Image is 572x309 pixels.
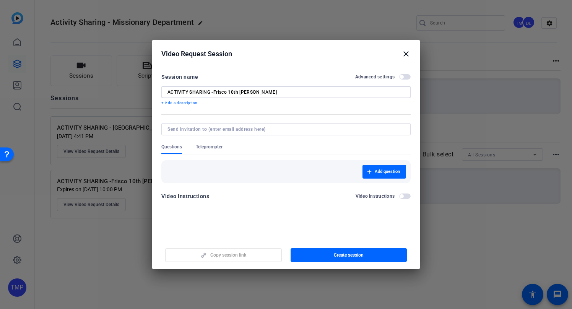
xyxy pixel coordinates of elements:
div: Video Request Session [161,49,411,59]
span: Questions [161,144,182,150]
p: + Add a description [161,100,411,106]
h2: Video Instructions [356,193,395,199]
div: Video Instructions [161,192,209,201]
span: Add question [375,169,400,175]
h2: Advanced settings [355,74,395,80]
span: Teleprompter [196,144,223,150]
mat-icon: close [401,49,411,59]
button: Add question [362,165,406,179]
input: Enter Session Name [167,89,405,95]
div: Session name [161,72,198,81]
button: Create session [291,248,407,262]
span: Create session [334,252,364,258]
input: Send invitation to (enter email address here) [167,126,401,132]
